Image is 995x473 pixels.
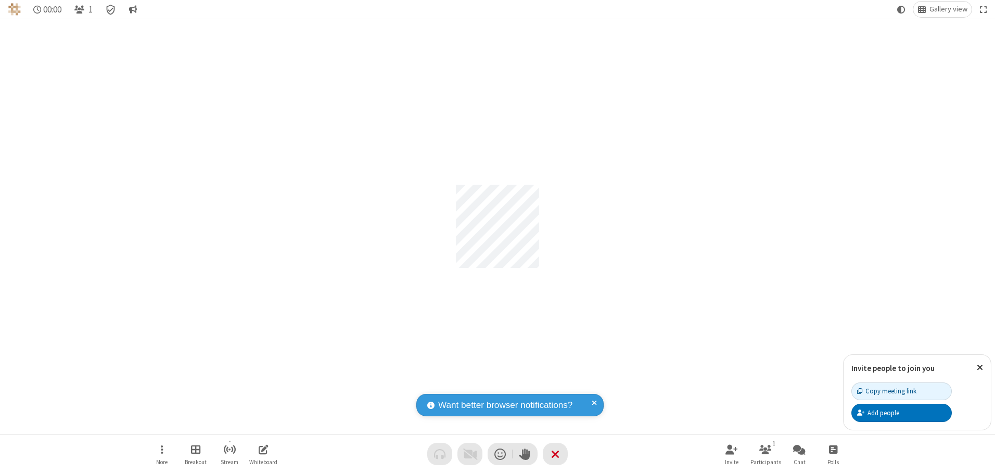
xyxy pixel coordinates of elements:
[156,459,168,465] span: More
[851,363,935,373] label: Invite people to join you
[851,404,952,421] button: Add people
[969,355,991,380] button: Close popover
[249,459,277,465] span: Whiteboard
[725,459,738,465] span: Invite
[543,443,568,465] button: End or leave meeting
[857,386,916,396] div: Copy meeting link
[488,443,513,465] button: Send a reaction
[214,439,245,469] button: Start streaming
[913,2,972,17] button: Change layout
[716,439,747,469] button: Invite participants (Alt+I)
[43,5,61,15] span: 00:00
[827,459,839,465] span: Polls
[818,439,849,469] button: Open poll
[88,5,93,15] span: 1
[29,2,66,17] div: Timer
[70,2,97,17] button: Open participant list
[784,439,815,469] button: Open chat
[893,2,910,17] button: Using system theme
[750,439,781,469] button: Open participant list
[427,443,452,465] button: Audio problem - check your Internet connection or call by phone
[770,439,779,448] div: 1
[180,439,211,469] button: Manage Breakout Rooms
[851,382,952,400] button: Copy meeting link
[185,459,207,465] span: Breakout
[146,439,177,469] button: Open menu
[248,439,279,469] button: Open shared whiteboard
[976,2,991,17] button: Fullscreen
[929,5,967,14] span: Gallery view
[101,2,121,17] div: Meeting details Encryption enabled
[221,459,238,465] span: Stream
[438,399,572,412] span: Want better browser notifications?
[513,443,538,465] button: Raise hand
[124,2,141,17] button: Conversation
[8,3,21,16] img: QA Selenium DO NOT DELETE OR CHANGE
[457,443,482,465] button: Video
[794,459,806,465] span: Chat
[750,459,781,465] span: Participants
